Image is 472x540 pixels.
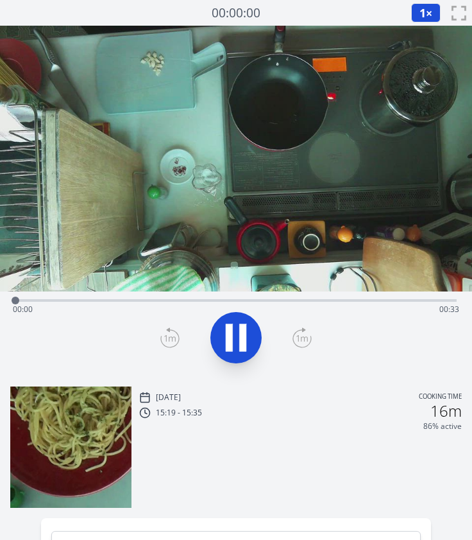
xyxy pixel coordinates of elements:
p: 86% active [423,421,462,431]
span: 1 [419,5,426,21]
p: 15:19 - 15:35 [156,408,202,418]
button: 1× [411,3,441,22]
a: 00:00:00 [212,4,260,22]
img: 250916061954_thumb.jpeg [10,387,131,508]
span: 00:33 [439,304,459,315]
h2: 16m [430,403,462,419]
p: Cooking time [419,392,462,403]
p: [DATE] [156,392,181,403]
